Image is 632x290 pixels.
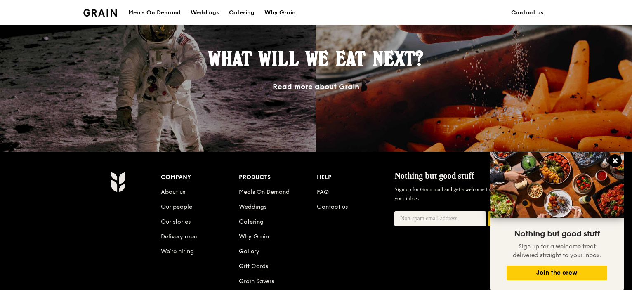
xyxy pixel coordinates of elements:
[239,189,290,196] a: Meals On Demand
[161,233,198,240] a: Delivery area
[229,0,255,25] div: Catering
[161,189,185,196] a: About us
[83,9,117,17] img: Grain
[608,154,622,167] button: Close
[259,0,301,25] a: Why Grain
[317,189,329,196] a: FAQ
[488,211,550,226] button: Join the crew
[239,203,266,210] a: Weddings
[239,278,274,285] a: Grain Savers
[208,47,424,71] span: What will we eat next?
[394,186,540,201] span: Sign up for Grain mail and get a welcome treat delivered straight to your inbox.
[394,171,474,180] span: Nothing but good stuff
[394,211,486,226] input: Non-spam email address
[514,229,600,239] span: Nothing but good stuff
[506,0,549,25] a: Contact us
[273,82,359,91] a: Read more about Grain
[186,0,224,25] a: Weddings
[317,172,395,183] div: Help
[264,0,296,25] div: Why Grain
[128,0,181,25] div: Meals On Demand
[513,243,601,259] span: Sign up for a welcome treat delivered straight to your inbox.
[161,172,239,183] div: Company
[239,263,268,270] a: Gift Cards
[161,203,192,210] a: Our people
[239,233,269,240] a: Why Grain
[507,266,607,280] button: Join the crew
[490,152,624,218] img: DSC07876-Edit02-Large.jpeg
[224,0,259,25] a: Catering
[239,218,264,225] a: Catering
[161,248,194,255] a: We’re hiring
[239,172,317,183] div: Products
[239,248,259,255] a: Gallery
[111,172,125,192] img: Grain
[191,0,219,25] div: Weddings
[317,203,348,210] a: Contact us
[161,218,191,225] a: Our stories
